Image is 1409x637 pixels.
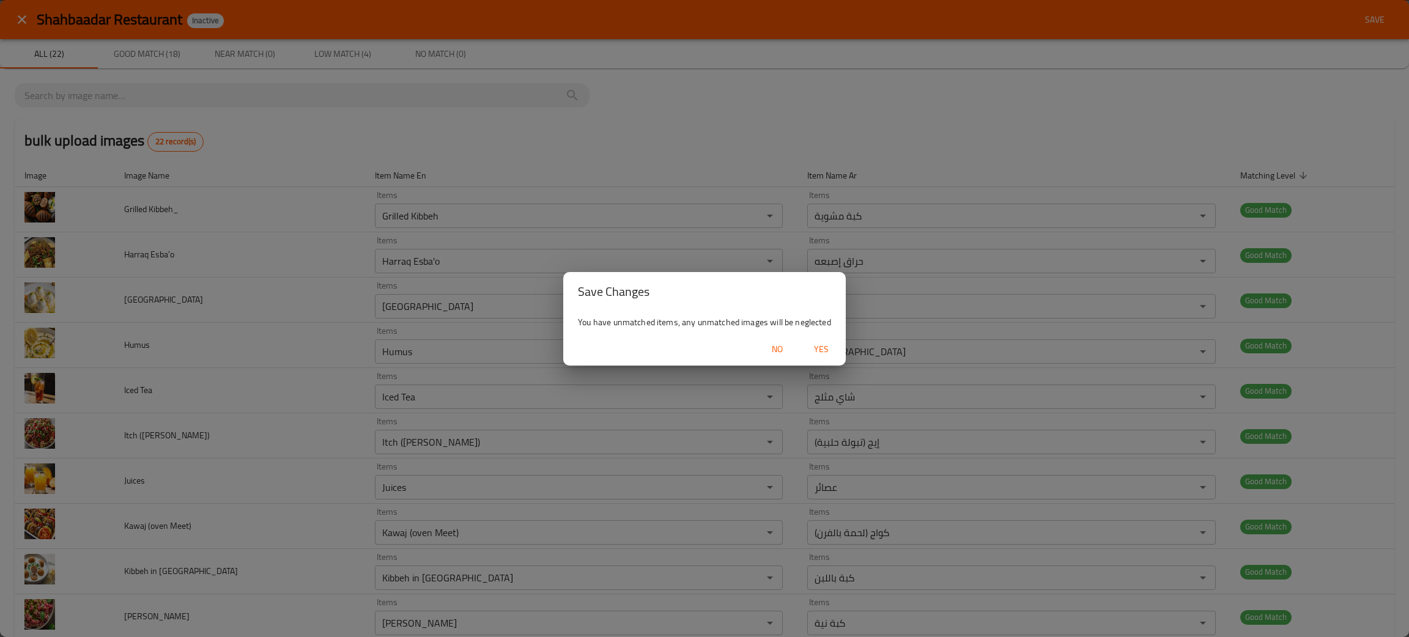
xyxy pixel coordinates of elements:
span: Yes [807,342,836,357]
span: No [763,342,792,357]
h2: Save Changes [578,282,831,301]
div: You have unmatched items, any unmatched images will be neglected [563,311,846,333]
button: No [758,338,797,361]
button: Yes [802,338,841,361]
